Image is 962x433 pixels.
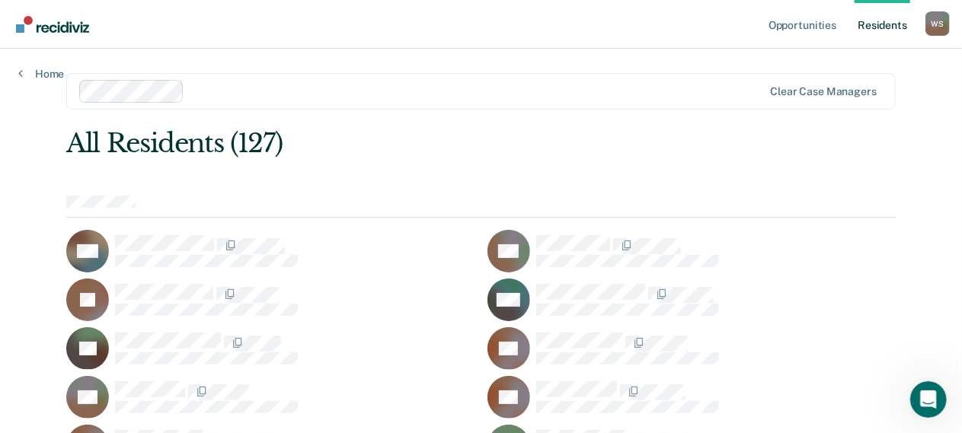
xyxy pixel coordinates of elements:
[16,16,89,33] img: Recidiviz
[66,128,730,159] div: All Residents (127)
[18,67,64,81] a: Home
[925,11,950,36] button: Profile dropdown button
[770,85,876,98] div: Clear case managers
[925,11,950,36] div: W S
[910,381,947,418] iframe: Intercom live chat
